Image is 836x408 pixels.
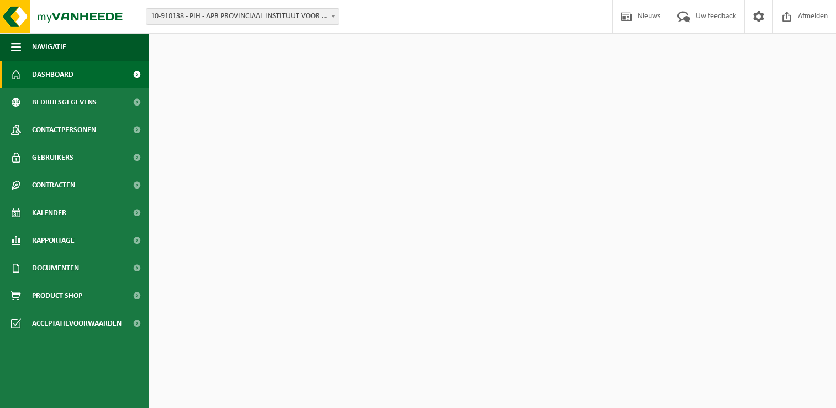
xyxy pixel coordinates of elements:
span: Gebruikers [32,144,73,171]
span: 10-910138 - PIH - APB PROVINCIAAL INSTITUUT VOOR HYGIENE - ANTWERPEN [146,9,339,24]
span: Kalender [32,199,66,227]
span: Product Shop [32,282,82,310]
span: Rapportage [32,227,75,254]
span: Bedrijfsgegevens [32,88,97,116]
span: Documenten [32,254,79,282]
span: Navigatie [32,33,66,61]
span: Dashboard [32,61,73,88]
span: Contactpersonen [32,116,96,144]
span: Contracten [32,171,75,199]
span: Acceptatievoorwaarden [32,310,122,337]
span: 10-910138 - PIH - APB PROVINCIAAL INSTITUUT VOOR HYGIENE - ANTWERPEN [146,8,339,25]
